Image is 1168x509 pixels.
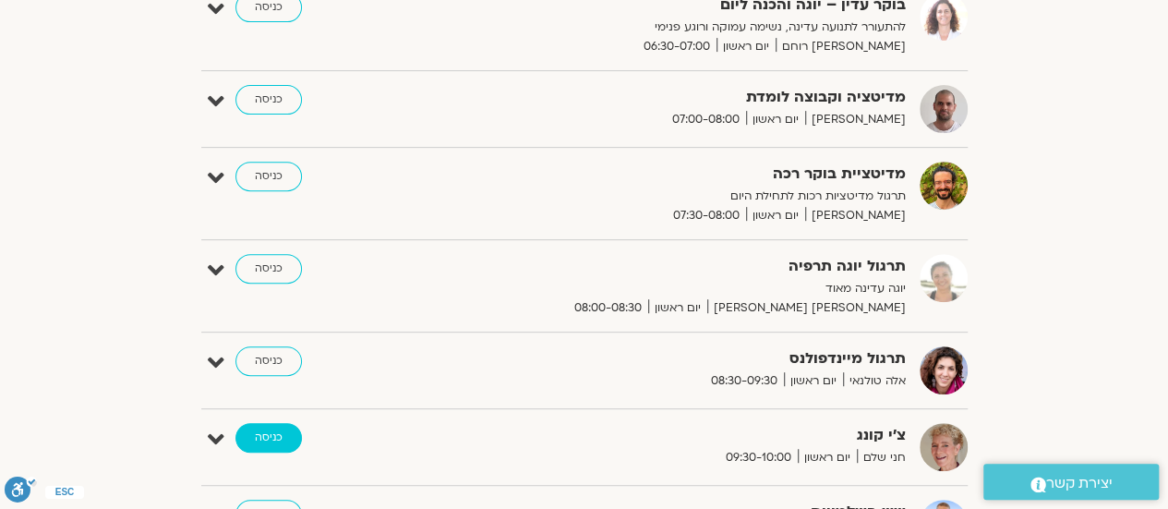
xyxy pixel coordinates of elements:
span: יום ראשון [784,371,843,391]
strong: תרגול יוגה תרפיה [453,254,906,279]
span: אלה טולנאי [843,371,906,391]
p: תרגול מדיטציות רכות לתחילת היום [453,187,906,206]
span: 09:30-10:00 [719,448,798,467]
span: חני שלם [857,448,906,467]
p: להתעורר לתנועה עדינה, נשימה עמוקה ורוגע פנימי [453,18,906,37]
span: יצירת קשר [1046,471,1113,496]
a: כניסה [235,85,302,115]
a: כניסה [235,162,302,191]
strong: מדיטציה וקבוצה לומדת [453,85,906,110]
span: 06:30-07:00 [637,37,716,56]
span: יום ראשון [746,206,805,225]
a: כניסה [235,254,302,284]
a: כניסה [235,423,302,453]
span: 07:30-08:00 [667,206,746,225]
span: [PERSON_NAME] [PERSON_NAME] [707,298,906,318]
span: [PERSON_NAME] [805,206,906,225]
span: 08:00-08:30 [568,298,648,318]
a: כניסה [235,346,302,376]
span: [PERSON_NAME] רוחם [776,37,906,56]
strong: מדיטציית בוקר רכה [453,162,906,187]
strong: צ'י קונג [453,423,906,448]
span: [PERSON_NAME] [805,110,906,129]
strong: תרגול מיינדפולנס [453,346,906,371]
span: יום ראשון [648,298,707,318]
span: יום ראשון [716,37,776,56]
span: יום ראשון [746,110,805,129]
span: יום ראשון [798,448,857,467]
span: 08:30-09:30 [704,371,784,391]
p: יוגה עדינה מאוד [453,279,906,298]
a: יצירת קשר [983,464,1159,500]
span: 07:00-08:00 [666,110,746,129]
